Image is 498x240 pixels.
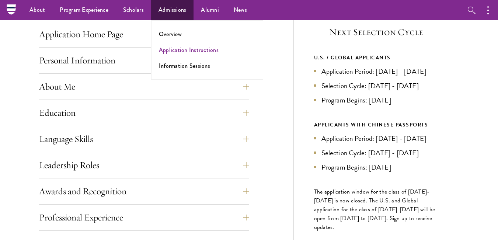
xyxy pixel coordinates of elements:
li: Selection Cycle: [DATE] - [DATE] [314,80,439,91]
a: Application Instructions [159,46,219,54]
button: Education [39,104,249,122]
li: Application Period: [DATE] - [DATE] [314,133,439,144]
button: Application Home Page [39,25,249,43]
div: U.S. / GLOBAL APPLICANTS [314,53,439,62]
button: Language Skills [39,130,249,148]
div: APPLICANTS WITH CHINESE PASSPORTS [314,120,439,129]
button: About Me [39,78,249,95]
li: Application Period: [DATE] - [DATE] [314,66,439,77]
li: Program Begins: [DATE] [314,162,439,173]
li: Selection Cycle: [DATE] - [DATE] [314,147,439,158]
a: Overview [159,30,182,38]
h5: Next Selection Cycle [314,26,439,38]
button: Professional Experience [39,209,249,226]
button: Awards and Recognition [39,182,249,200]
button: Personal Information [39,52,249,69]
button: Leadership Roles [39,156,249,174]
li: Program Begins: [DATE] [314,95,439,105]
a: Information Sessions [159,62,210,70]
span: The application window for the class of [DATE]-[DATE] is now closed. The U.S. and Global applicat... [314,187,435,232]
